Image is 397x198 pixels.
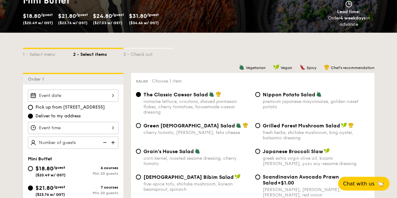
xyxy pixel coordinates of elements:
span: Grilled Forest Mushroom Salad [263,123,340,129]
span: [DEMOGRAPHIC_DATA] Bibim Salad [143,174,234,180]
span: ($23.76 w/ GST) [58,21,88,25]
div: 6 courses [73,166,118,170]
span: Vegetarian [246,66,266,70]
span: $24.80 [93,13,112,19]
div: five-spice tofu, shiitake mushroom, korean beansprout, spinach [143,181,250,192]
span: ($20.49 w/ GST) [23,21,53,25]
span: $18.80 [23,13,41,19]
span: ($27.03 w/ GST) [93,21,122,25]
span: Mini Buffet [28,156,52,162]
span: Grain's House Salad [143,148,194,154]
img: icon-vegetarian.fe4039eb.svg [239,64,244,70]
div: greek extra virgin olive oil, kizami [PERSON_NAME], yuzu soy-sesame dressing [263,156,369,166]
span: Choose 1 item [152,78,182,84]
img: icon-vegetarian.fe4039eb.svg [195,148,200,154]
img: icon-reduce.1d2dbef1.svg [99,136,109,148]
input: Green [DEMOGRAPHIC_DATA] Saladcherry tomato, [PERSON_NAME], feta cheese [136,123,141,128]
img: icon-chef-hat.a58ddaea.svg [243,122,248,128]
div: Min 20 guests [73,171,118,176]
input: Scandinavian Avocado Prawn Salad+$1.00[PERSON_NAME], [PERSON_NAME], [PERSON_NAME], red onion [255,174,260,179]
img: icon-vegetarian.fe4039eb.svg [236,122,241,128]
input: [DEMOGRAPHIC_DATA] Bibim Saladfive-spice tofu, shiitake mushroom, korean beansprout, spinach [136,174,141,179]
span: /guest [147,13,159,17]
img: icon-add.58712e84.svg [109,136,118,148]
span: /guest [112,13,124,17]
img: icon-vegetarian.fe4039eb.svg [316,91,322,97]
img: icon-clock.2db775ea.svg [344,1,353,8]
span: 🦙 [377,180,384,187]
input: Grilled Forest Mushroom Saladfresh herbs, shiitake mushroom, king oyster, balsamic dressing [255,123,260,128]
div: [PERSON_NAME], [PERSON_NAME], [PERSON_NAME], red onion [263,187,369,198]
input: Deliver to my address [28,114,33,119]
span: Spicy [307,66,316,70]
input: Pick up from [STREET_ADDRESS] [28,105,33,110]
span: /guest [76,13,88,17]
div: 1 - Select menu [23,49,73,58]
img: icon-spicy.37a8142b.svg [300,64,305,70]
input: Number of guests [28,136,118,149]
span: Japanese Broccoli Slaw [263,148,323,154]
span: Pick up from [STREET_ADDRESS] [35,104,105,110]
div: romaine lettuce, croutons, shaved parmesan flakes, cherry tomatoes, housemade caesar dressing [143,99,250,115]
input: $21.80/guest($23.76 w/ GST)7 coursesMin 20 guests [28,185,33,190]
div: 7 courses [73,185,118,190]
span: /guest [53,185,65,189]
span: Salad [136,79,148,83]
span: Vegan [281,66,292,70]
span: $18.80 [35,165,53,172]
div: 3 - Check out [123,49,174,58]
span: $31.80 [129,13,147,19]
div: premium japanese mayonnaise, golden russet potato [263,99,369,110]
span: ($20.49 w/ GST) [35,173,66,177]
span: The Classic Caesar Salad [143,92,208,98]
input: The Classic Caesar Saladromaine lettuce, croutons, shaved parmesan flakes, cherry tomatoes, house... [136,92,141,97]
span: Deliver to my address [35,113,81,119]
span: +$1.00 [277,180,294,186]
img: icon-vegan.f8ff3823.svg [324,148,330,154]
span: ($34.66 w/ GST) [129,21,159,25]
div: fresh herbs, shiitake mushroom, king oyster, balsamic dressing [263,130,369,141]
span: Green [DEMOGRAPHIC_DATA] Salad [143,123,235,129]
span: Chef's recommendation [331,66,374,70]
img: icon-chef-hat.a58ddaea.svg [216,91,221,97]
span: Order 1 [28,77,46,82]
span: ($23.76 w/ GST) [35,192,65,197]
input: Grain's House Saladcorn kernel, roasted sesame dressing, cherry tomato [136,149,141,154]
img: icon-vegan.f8ff3823.svg [273,64,279,70]
span: /guest [41,13,53,17]
img: icon-vegetarian.fe4039eb.svg [209,91,214,97]
img: icon-vegan.f8ff3823.svg [341,122,347,128]
input: Nippon Potato Saladpremium japanese mayonnaise, golden russet potato [255,92,260,97]
img: icon-vegan.f8ff3823.svg [234,174,241,179]
span: Scandinavian Avocado Prawn Salad [263,174,339,186]
img: icon-chef-hat.a58ddaea.svg [348,122,354,128]
span: $21.80 [35,185,53,191]
input: Japanese Broccoli Slawgreek extra virgin olive oil, kizami [PERSON_NAME], yuzu soy-sesame dressing [255,149,260,154]
div: cherry tomato, [PERSON_NAME], feta cheese [143,130,250,135]
input: Event time [28,122,118,134]
input: Event date [28,89,118,102]
button: Chat with us🦙 [338,177,389,190]
div: Min 20 guests [73,191,118,195]
img: icon-chef-hat.a58ddaea.svg [324,64,330,70]
div: 2 - Select items [73,49,123,58]
span: /guest [53,165,65,170]
span: $21.80 [58,13,76,19]
span: Lead time: [337,9,360,14]
div: corn kernel, roasted sesame dressing, cherry tomato [143,156,250,166]
input: $18.80/guest($20.49 w/ GST)6 coursesMin 20 guests [28,166,33,171]
div: Order in advance [321,15,377,28]
strong: 4 weekdays [340,15,366,21]
span: Nippon Potato Salad [263,92,315,98]
span: Chat with us [343,181,374,187]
